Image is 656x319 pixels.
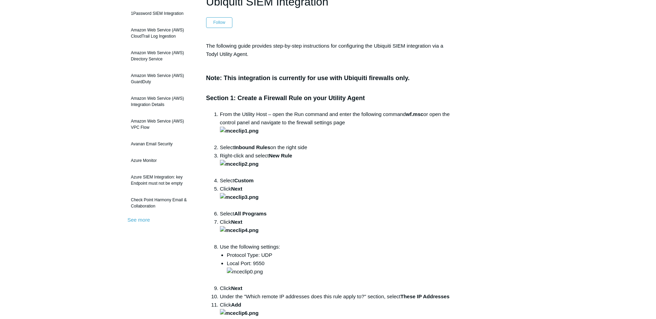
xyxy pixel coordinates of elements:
[128,217,150,223] a: See more
[220,243,450,284] li: Use the following settings:
[128,193,196,213] a: Check Point Harmony Email & Collaboration
[220,186,259,200] strong: Next
[220,152,450,176] li: Right-click and select
[206,17,233,28] button: Follow Article
[220,185,450,210] li: Click
[269,153,292,158] strong: New Rule
[128,92,196,111] a: Amazon Web Service (AWS) Integration Details
[234,144,270,150] strong: Inbound Rules
[128,7,196,20] a: 1Password SIEM Integration
[220,127,259,135] img: mceclip1.png
[128,171,196,190] a: Azure SIEM Integration: key Endpoint must not be empty
[220,110,450,143] li: From the Utility Host – open the Run command and enter the following command or open the control ...
[220,309,259,317] img: mceclip6.png
[128,69,196,88] a: Amazon Web Service (AWS) GuardDuty
[128,137,196,151] a: Avanan Email Security
[128,115,196,134] a: Amazon Web Service (AWS) VPC Flow
[206,64,450,103] h3: Note: This integration is currently for use with Ubiquiti firewalls only. Section 1: Create a Fir...
[227,251,450,259] li: Protocol Type: UDP
[206,42,450,58] p: The following guide provides step-by-step instructions for configuring the Ubiquiti SIEM integrat...
[231,285,242,291] strong: Next
[220,210,450,218] li: Select
[220,226,259,234] img: mceclip4.png
[220,193,259,201] img: mceclip3.png
[406,111,423,117] strong: wf.msc
[128,154,196,167] a: Azure Monitor
[234,211,266,216] strong: All Programs
[227,268,263,276] img: mceclip0.png
[220,302,259,316] strong: Add
[220,176,450,185] li: Select
[220,218,450,243] li: Click
[128,23,196,43] a: Amazon Web Service (AWS) CloudTrail Log Ingestion
[220,143,450,152] li: Select on the right side
[227,259,450,284] li: Local Port: 9550
[220,284,450,292] li: Click
[220,160,259,168] img: mceclip2.png
[128,46,196,66] a: Amazon Web Service (AWS) Directory Service
[400,293,450,299] strong: These IP Addresses
[220,219,259,233] strong: Next
[220,292,450,301] li: Under the "Which remote IP addresses does this rule apply to?" section, select
[234,177,253,183] strong: Custom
